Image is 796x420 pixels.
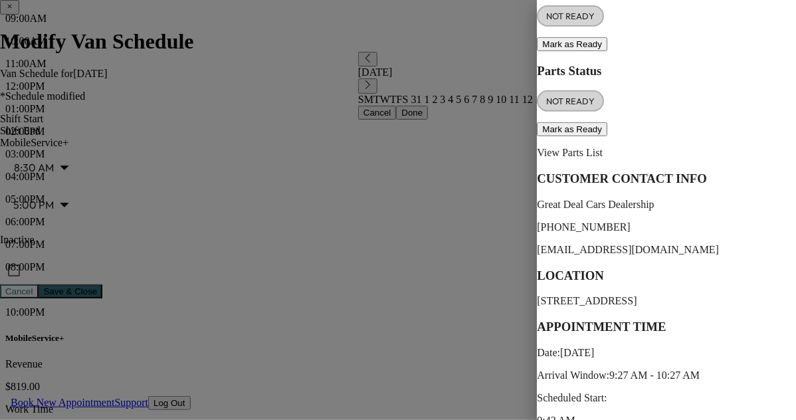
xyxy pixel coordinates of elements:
button: Mark as Ready [537,122,607,136]
span: NOT READY [538,96,603,106]
span: 9:27 AM - 10:27 AM [609,369,700,381]
h3: CUSTOMER CONTACT INFO [537,171,796,186]
p: Arrival Window: [537,369,796,381]
h3: LOCATION [537,268,796,283]
p: [EMAIL_ADDRESS][DOMAIN_NAME] [537,244,796,256]
p: View Parts List [537,147,796,159]
h3: APPOINTMENT TIME [537,320,796,334]
h3: Parts Status [537,64,796,78]
span: NOT READY [538,11,603,21]
p: Scheduled Start: [537,392,796,404]
button: Mark as Ready [537,37,607,51]
p: [PHONE_NUMBER] [537,221,796,233]
p: Date: [DATE] [537,347,796,359]
p: [STREET_ADDRESS] [537,295,796,307]
p: Great Deal Cars Dealership [537,199,796,211]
